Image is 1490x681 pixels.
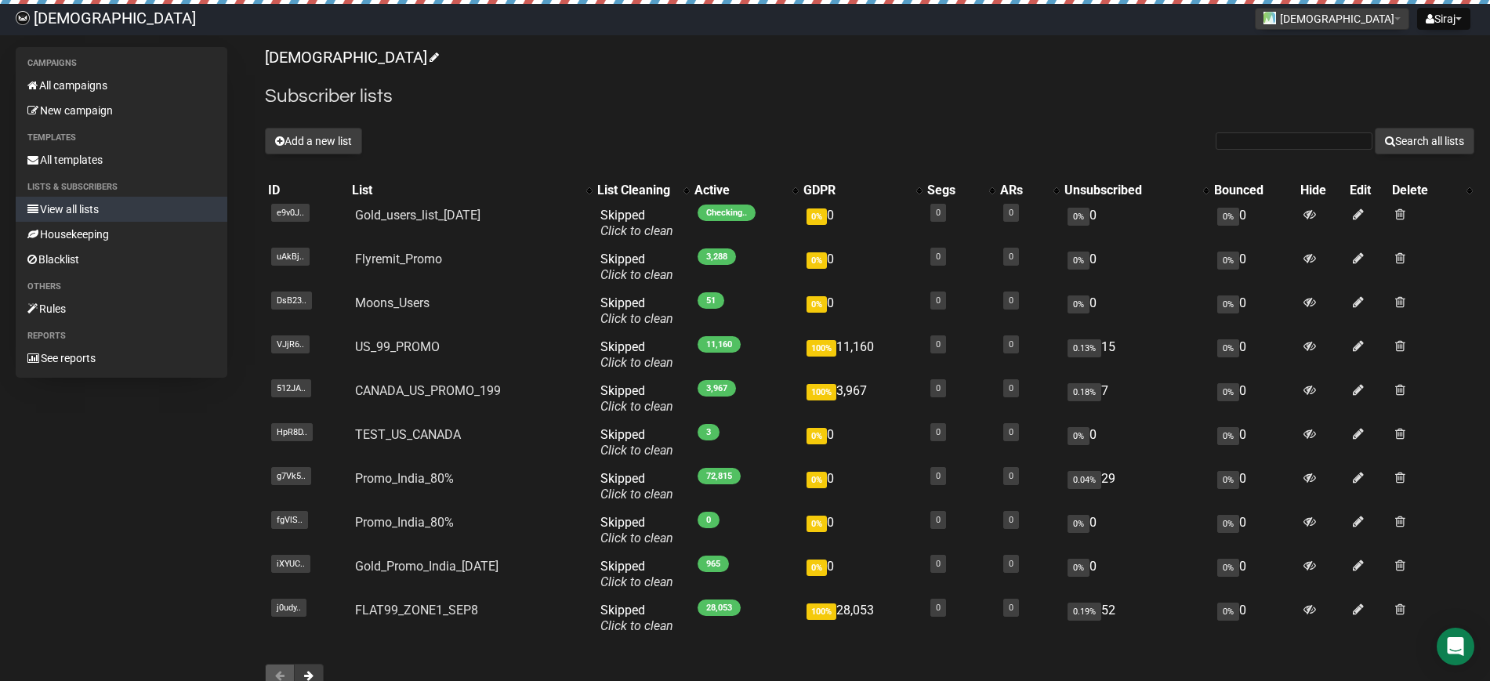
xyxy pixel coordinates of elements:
[268,183,346,198] div: ID
[600,618,673,633] a: Click to clean
[1061,289,1211,333] td: 0
[800,596,924,640] td: 28,053
[1061,201,1211,245] td: 0
[600,267,673,282] a: Click to clean
[600,399,673,414] a: Click to clean
[698,248,736,265] span: 3,288
[600,223,673,238] a: Click to clean
[1009,515,1013,525] a: 0
[16,296,227,321] a: Rules
[16,73,227,98] a: All campaigns
[1297,179,1347,201] th: Hide: No sort applied, sorting is disabled
[1211,552,1297,596] td: 0
[1211,333,1297,377] td: 0
[1211,179,1297,201] th: Bounced: No sort applied, sorting is disabled
[16,197,227,222] a: View all lists
[698,292,724,309] span: 51
[600,487,673,502] a: Click to clean
[800,509,924,552] td: 0
[1211,245,1297,289] td: 0
[1211,509,1297,552] td: 0
[1214,183,1294,198] div: Bounced
[936,383,941,393] a: 0
[1009,603,1013,613] a: 0
[600,559,673,589] span: Skipped
[355,471,454,486] a: Promo_India_80%
[16,178,227,197] li: Lists & subscribers
[1211,421,1297,465] td: 0
[936,208,941,218] a: 0
[594,179,691,201] th: List Cleaning: No sort applied, activate to apply an ascending sort
[1068,252,1089,270] span: 0%
[1009,471,1013,481] a: 0
[1300,183,1344,198] div: Hide
[1061,179,1211,201] th: Unsubscribed: No sort applied, activate to apply an ascending sort
[1389,179,1474,201] th: Delete: No sort applied, activate to apply an ascending sort
[1437,628,1474,665] div: Open Intercom Messenger
[1217,252,1239,270] span: 0%
[1000,183,1046,198] div: ARs
[1061,333,1211,377] td: 15
[1009,383,1013,393] a: 0
[1217,471,1239,489] span: 0%
[1211,465,1297,509] td: 0
[1068,471,1101,489] span: 0.04%
[1009,339,1013,350] a: 0
[807,428,827,444] span: 0%
[600,427,673,458] span: Skipped
[1009,427,1013,437] a: 0
[600,355,673,370] a: Click to clean
[936,295,941,306] a: 0
[1211,596,1297,640] td: 0
[1068,427,1089,445] span: 0%
[355,515,454,530] a: Promo_India_80%
[1068,339,1101,357] span: 0.13%
[694,183,785,198] div: Active
[1009,208,1013,218] a: 0
[698,380,736,397] span: 3,967
[807,252,827,269] span: 0%
[265,179,349,201] th: ID: No sort applied, sorting is disabled
[1417,8,1470,30] button: Siraj
[1061,245,1211,289] td: 0
[800,333,924,377] td: 11,160
[600,311,673,326] a: Click to clean
[16,222,227,247] a: Housekeeping
[1217,339,1239,357] span: 0%
[807,296,827,313] span: 0%
[1217,383,1239,401] span: 0%
[597,183,676,198] div: List Cleaning
[271,599,306,617] span: j0udy..
[1350,183,1386,198] div: Edit
[807,340,836,357] span: 100%
[800,201,924,245] td: 0
[1061,596,1211,640] td: 52
[355,383,501,398] a: CANADA_US_PROMO_199
[1064,183,1195,198] div: Unsubscribed
[924,179,997,201] th: Segs: No sort applied, activate to apply an ascending sort
[271,467,311,485] span: g7Vk5..
[698,424,720,440] span: 3
[1217,559,1239,577] span: 0%
[1217,515,1239,533] span: 0%
[807,208,827,225] span: 0%
[807,560,827,576] span: 0%
[800,289,924,333] td: 0
[600,531,673,545] a: Click to clean
[698,556,729,572] span: 965
[1375,128,1474,154] button: Search all lists
[803,183,908,198] div: GDPR
[698,512,720,528] span: 0
[600,443,673,458] a: Click to clean
[936,339,941,350] a: 0
[16,11,30,25] img: 61ace9317f7fa0068652623cbdd82cc4
[1061,465,1211,509] td: 29
[800,377,924,421] td: 3,967
[936,559,941,569] a: 0
[1217,295,1239,313] span: 0%
[800,245,924,289] td: 0
[1068,559,1089,577] span: 0%
[936,427,941,437] a: 0
[16,129,227,147] li: Templates
[271,335,310,353] span: VJjR6..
